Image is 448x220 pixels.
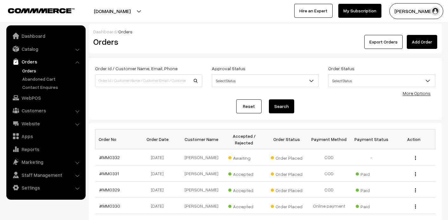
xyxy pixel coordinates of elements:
a: Catalog [8,43,83,55]
th: Order No [95,130,138,149]
th: Order Date [138,130,180,149]
td: Online payment [308,198,350,214]
span: Select Status [212,74,319,87]
a: Marketing [8,156,83,168]
span: Paid [356,185,387,194]
div: / [93,28,437,35]
img: Menu [415,188,416,192]
span: Order Placed [271,153,302,161]
th: Customer Name [180,130,223,149]
img: user [431,6,440,16]
label: Order Id / Customer Name, Email, Phone [95,65,178,72]
th: Payment Method [308,130,350,149]
span: Select Status [328,74,435,87]
td: [DATE] [138,149,180,165]
a: Orders [8,56,83,67]
a: Reset [236,99,262,113]
a: More Options [403,90,431,96]
a: Orders [21,67,83,74]
a: Add Order [407,35,437,49]
label: Approval Status [212,65,245,72]
span: Paid [356,169,387,177]
a: Reports [8,143,83,155]
a: Customers [8,105,83,116]
td: [DATE] [138,165,180,182]
a: WebPOS [8,92,83,103]
button: [DOMAIN_NAME] [72,3,153,19]
a: Website [8,118,83,129]
a: #MM0329 [99,187,120,192]
a: Dashboard [93,29,116,34]
span: Awaiting [228,153,260,161]
span: Accepted [228,202,260,210]
td: COD [308,182,350,198]
span: Order Placed [271,202,302,210]
td: [PERSON_NAME] [180,198,223,214]
button: Search [269,99,294,113]
span: Select Status [212,75,319,86]
img: Menu [415,156,416,160]
a: Dashboard [8,30,83,42]
a: Staff Management [8,169,83,181]
a: Hire an Expert [294,4,333,18]
button: Export Orders [364,35,403,49]
span: Order Placed [271,169,302,177]
span: Orders [118,29,133,34]
span: Select Status [328,75,435,86]
a: #MM0332 [99,155,120,160]
td: - [350,149,393,165]
a: COMMMERCE [8,6,63,14]
span: Order Placed [271,185,302,194]
span: Accepted [228,169,260,177]
td: [DATE] [138,182,180,198]
img: Menu [415,172,416,176]
h2: Orders [93,37,202,47]
input: Order Id / Customer Name / Customer Email / Customer Phone [95,74,202,87]
a: Contact Enquires [21,84,83,90]
td: COD [308,165,350,182]
label: Order Status [328,65,354,72]
a: Abandoned Cart [21,76,83,82]
th: Accepted / Rejected [223,130,265,149]
button: [PERSON_NAME]… [389,3,443,19]
a: Apps [8,130,83,142]
img: COMMMERCE [8,8,75,13]
a: #MM0331 [99,171,119,176]
img: Menu [415,204,416,209]
th: Action [393,130,435,149]
a: My Subscription [338,4,381,18]
span: Paid [356,202,387,210]
th: Payment Status [350,130,393,149]
td: [PERSON_NAME] [180,149,223,165]
td: [PERSON_NAME] [180,182,223,198]
a: #MM0330 [99,203,120,209]
td: [PERSON_NAME] [180,165,223,182]
a: Settings [8,182,83,193]
span: Accepted [228,185,260,194]
td: COD [308,149,350,165]
td: [DATE] [138,198,180,214]
th: Order Status [265,130,308,149]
